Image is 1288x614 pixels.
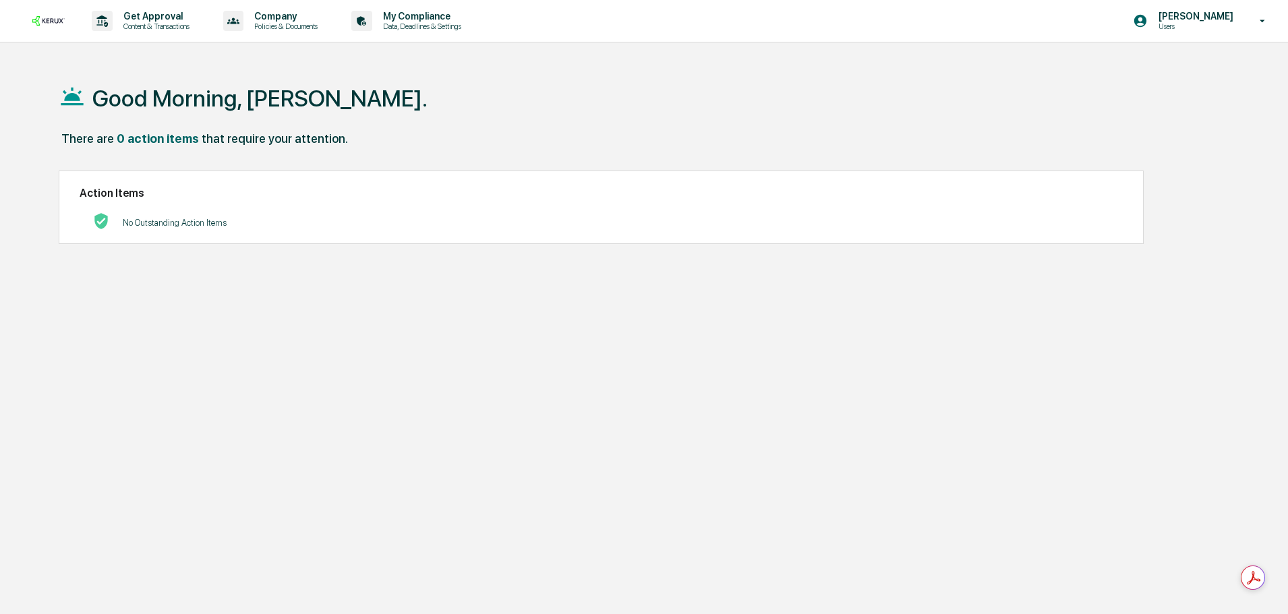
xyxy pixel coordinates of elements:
h2: Action Items [80,187,1123,199]
p: Get Approval [113,11,196,22]
img: logo [32,16,65,25]
p: Content & Transactions [113,22,196,31]
p: No Outstanding Action Items [123,218,227,228]
h1: Good Morning, [PERSON_NAME]. [92,85,428,112]
p: Data, Deadlines & Settings [372,22,468,31]
div: that require your attention. [202,131,348,146]
div: 0 action items [117,131,199,146]
p: [PERSON_NAME] [1148,11,1240,22]
p: Policies & Documents [243,22,324,31]
p: My Compliance [372,11,468,22]
img: No Actions logo [93,213,109,229]
p: Company [243,11,324,22]
div: There are [61,131,114,146]
p: Users [1148,22,1240,31]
